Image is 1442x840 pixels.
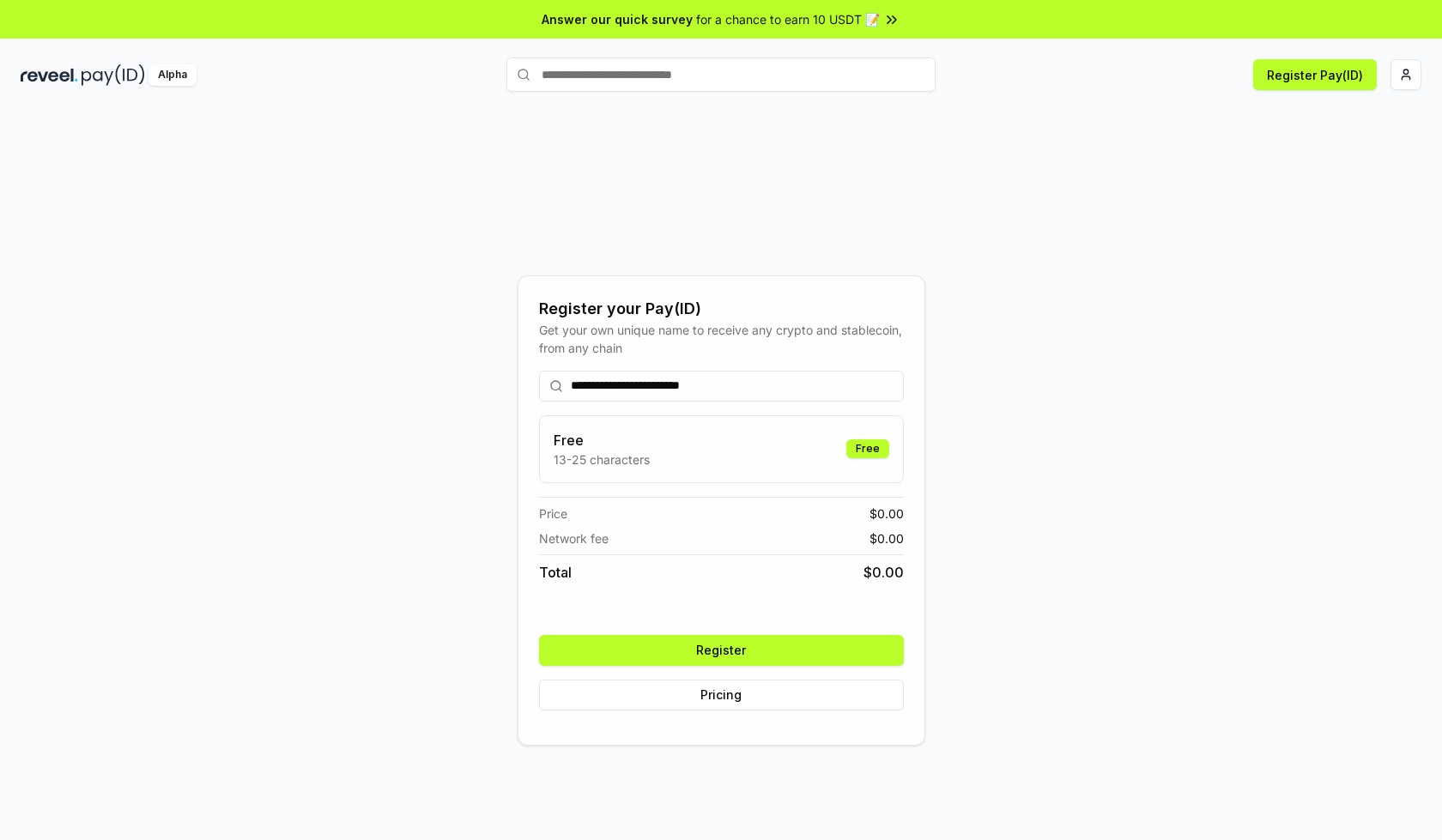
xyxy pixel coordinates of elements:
div: Get your own unique name to receive any crypto and stablecoin, from any chain [539,321,904,357]
div: Register your Pay(ID) [539,297,904,321]
span: $ 0.00 [869,505,904,523]
button: Register Pay(ID) [1253,59,1377,90]
span: for a chance to earn 10 USDT 📝 [696,10,880,28]
span: Total [539,562,572,583]
p: 13-25 characters [554,450,650,468]
div: Free [846,439,889,458]
img: pay_id [82,64,145,86]
span: Price [539,505,567,523]
img: reveel_dark [21,64,78,86]
button: Register [539,635,904,666]
button: Pricing [539,680,904,710]
span: $ 0.00 [869,529,904,547]
h3: Free [554,430,650,450]
div: Alpha [148,64,197,86]
span: Answer our quick survey [542,10,693,28]
span: $ 0.00 [863,562,904,583]
span: Network fee [539,529,609,547]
